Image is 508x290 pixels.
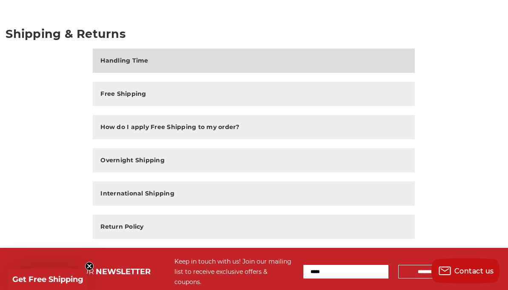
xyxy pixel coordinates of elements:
button: Close teaser [85,262,94,270]
h2: International Shipping [100,189,174,198]
button: Return Policy [93,215,415,239]
h2: Return Policy [100,222,143,231]
div: Get Free ShippingClose teaser [9,269,87,290]
button: Contact us [431,258,499,284]
button: How do I apply Free Shipping to my order? [93,115,415,139]
h1: Shipping & Returns [6,28,502,40]
span: JOIN OUR [55,267,94,276]
span: Get Free Shipping [12,275,83,284]
h2: Free Shipping [100,89,146,98]
span: Contact us [454,267,494,275]
h2: How do I apply Free Shipping to my order? [100,123,239,132]
h2: Overnight Shipping [100,156,165,165]
h2: Handling Time [100,56,148,65]
div: Keep in touch with us! Join our mailing list to receive exclusive offers & coupons. [174,256,295,287]
button: Overnight Shipping [93,148,415,172]
button: Free Shipping [93,82,415,106]
span: NEWSLETTER [96,267,151,276]
button: Handling Time [93,49,415,73]
button: International Shipping [93,181,415,206]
